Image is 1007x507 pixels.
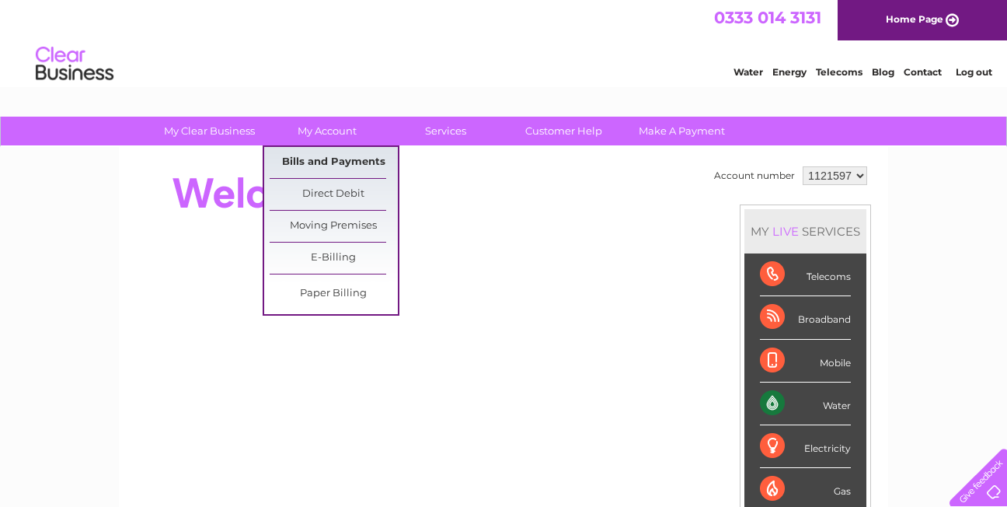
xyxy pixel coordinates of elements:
a: My Clear Business [145,117,274,145]
img: logo.png [35,40,114,88]
a: Contact [904,66,942,78]
div: Mobile [760,340,851,383]
a: Energy [772,66,807,78]
a: Moving Premises [270,211,398,242]
div: Broadband [760,296,851,339]
td: Account number [710,163,799,189]
a: 0333 014 3131 [714,8,821,27]
a: Paper Billing [270,278,398,309]
div: Water [760,383,851,425]
div: LIVE [769,224,802,239]
a: Log out [956,66,992,78]
div: Electricity [760,425,851,468]
a: Direct Debit [270,179,398,210]
a: Blog [872,66,894,78]
a: Water [733,66,763,78]
div: Telecoms [760,253,851,296]
div: MY SERVICES [744,209,866,253]
a: My Account [263,117,392,145]
a: Services [382,117,510,145]
a: Telecoms [816,66,862,78]
a: Customer Help [500,117,628,145]
a: Make A Payment [618,117,746,145]
div: Clear Business is a trading name of Verastar Limited (registered in [GEOGRAPHIC_DATA] No. 3667643... [138,9,872,75]
a: Bills and Payments [270,147,398,178]
a: E-Billing [270,243,398,274]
